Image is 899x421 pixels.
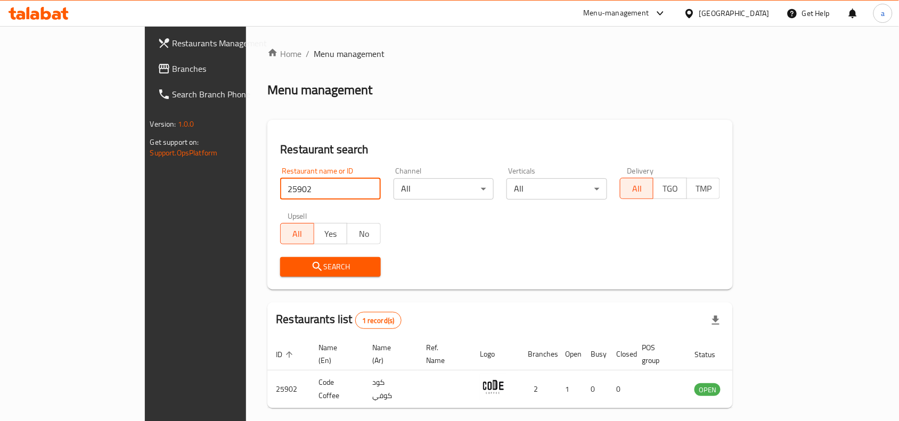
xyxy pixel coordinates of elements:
button: Search [280,257,381,277]
label: Upsell [288,212,307,220]
span: All [625,181,650,196]
div: Total records count [355,312,402,329]
button: TMP [686,178,721,199]
span: 1 record(s) [356,316,401,326]
div: All [506,178,607,200]
span: Branches [173,62,287,75]
h2: Menu management [267,81,372,98]
li: / [306,47,309,60]
h2: Restaurants list [276,311,401,329]
input: Search for restaurant name or ID.. [280,178,381,200]
span: POS group [642,341,673,367]
button: No [347,223,381,244]
button: All [620,178,654,199]
span: All [285,226,310,242]
span: Name (En) [318,341,351,367]
button: All [280,223,314,244]
th: Open [557,338,582,370]
span: TGO [658,181,683,196]
span: Ref. Name [426,341,459,367]
div: Menu-management [584,7,649,20]
td: 1 [557,370,582,408]
th: Branches [519,338,557,370]
a: Support.OpsPlatform [150,146,218,160]
span: OPEN [694,384,721,396]
button: Yes [314,223,348,244]
a: Branches [149,56,295,81]
h2: Restaurant search [280,142,720,158]
div: All [394,178,494,200]
span: Menu management [314,47,385,60]
span: No [352,226,377,242]
img: Code Coffee [480,374,506,400]
div: [GEOGRAPHIC_DATA] [699,7,770,19]
span: Yes [318,226,344,242]
span: Version: [150,117,176,131]
span: a [881,7,885,19]
td: 0 [582,370,608,408]
span: Search [289,260,372,274]
div: OPEN [694,383,721,396]
td: 2 [519,370,557,408]
div: Export file [703,308,729,333]
span: Name (Ar) [372,341,405,367]
span: ID [276,348,296,361]
span: TMP [691,181,716,196]
td: Code Coffee [310,370,364,408]
label: Delivery [627,167,654,175]
span: Search Branch Phone [173,88,287,101]
th: Busy [582,338,608,370]
th: Closed [608,338,633,370]
span: 1.0.0 [178,117,194,131]
a: Search Branch Phone [149,81,295,107]
a: Restaurants Management [149,30,295,56]
span: Restaurants Management [173,37,287,49]
td: 0 [608,370,633,408]
span: Get support on: [150,135,199,149]
button: TGO [653,178,687,199]
td: كود كوفي [364,370,418,408]
th: Logo [471,338,519,370]
nav: breadcrumb [267,47,733,60]
table: enhanced table [267,338,779,408]
span: Status [694,348,729,361]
